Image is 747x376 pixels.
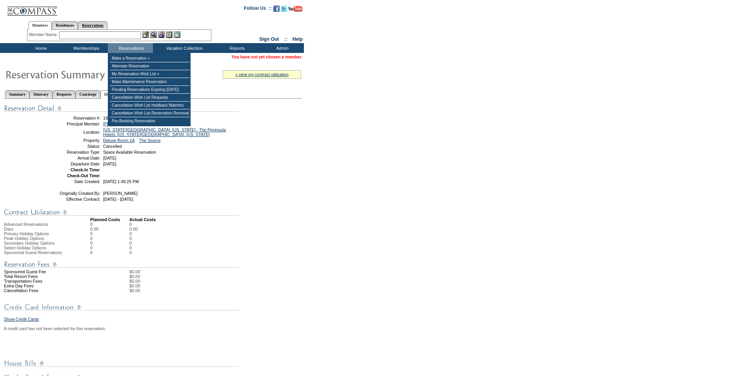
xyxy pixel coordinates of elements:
td: Departure Date: [44,162,100,166]
td: 0.00 [129,227,138,231]
td: Location: [44,127,100,137]
td: $0.00 [129,274,302,279]
a: Requests [53,90,75,98]
td: 0 [90,241,129,245]
span: [DATE] [103,162,116,166]
a: [US_STATE][GEOGRAPHIC_DATA], [US_STATE] - The Peninsula Hotels: [US_STATE][GEOGRAPHIC_DATA], [US_... [103,127,226,137]
img: b_calculator.gif [174,31,180,38]
img: Contract Utilization [4,207,239,217]
strong: Check-Out Time: [67,173,100,178]
img: Impersonate [158,31,165,38]
a: [PERSON_NAME] [103,122,138,126]
a: Follow us on Twitter [281,8,287,13]
td: 0 [129,236,138,241]
td: Effective Contract: [44,197,100,202]
span: :: [284,36,287,42]
span: [PERSON_NAME] [103,191,138,196]
td: Home [18,43,63,53]
td: Admin [259,43,304,53]
a: Become our fan on Facebook [273,8,280,13]
td: Actual Costs [129,217,302,222]
td: Reservation Type: [44,150,100,154]
td: 0 [90,236,129,241]
td: Pre-Booking Reservation [110,117,190,125]
td: Planned Costs [90,217,129,222]
td: $0.00 [129,283,302,288]
span: Advanced Reservations [4,222,48,227]
td: $0.00 [129,288,302,293]
td: $0.00 [129,279,302,283]
span: Cancelled [103,144,122,149]
div: A credit card has not been selected for this reservation. [4,326,302,331]
img: Credit Card Information [4,302,239,312]
td: Make a Reservation » [110,54,190,62]
td: Reservations [108,43,153,53]
a: Itinerary [29,90,53,98]
img: Reservaton Summary [5,66,162,82]
td: 0 [90,231,129,236]
a: » view my contract utilization [235,72,289,77]
img: House Bills [4,358,239,368]
img: b_edit.gif [142,31,149,38]
span: Select Holiday Options [4,245,46,250]
td: 0 [129,231,138,236]
td: 0 [129,245,138,250]
td: 0 [129,241,138,245]
img: Subscribe to our YouTube Channel [288,6,302,12]
td: Date Created: [44,179,100,184]
img: Become our fan on Facebook [273,5,280,12]
td: Total Resort Fees [4,274,90,279]
td: Sponsored Guest Fee [4,269,90,274]
span: 1807614 [103,116,120,120]
td: Pending Reservations Expiring [DATE] [110,86,190,94]
td: Make Maintenance Reservation [110,78,190,86]
a: Subscribe to our YouTube Channel [288,8,302,13]
span: [DATE] 1:49:25 PM [103,179,139,184]
span: You have not yet chosen a member. [232,54,302,59]
a: Help [293,36,303,42]
span: Primary Holiday Options [4,231,49,236]
td: Reports [214,43,259,53]
td: Reservation #: [44,116,100,120]
span: Days [4,227,13,231]
strong: Check-In Time: [71,167,100,172]
td: Cancellation Wish List Reservation Removal [110,109,190,117]
td: 0 [129,222,138,227]
span: [DATE] - [DATE] [103,197,133,202]
td: Cancellation Fees [4,288,90,293]
a: Sign Out [259,36,279,42]
span: [DATE] [103,156,116,160]
a: Residences [52,21,78,29]
td: Cancellation Wish List Holdback Matches [110,102,190,109]
td: 0 [90,245,129,250]
a: Summary [5,90,29,98]
img: Reservations [166,31,173,38]
td: 0 [90,222,129,227]
td: Originally Created By: [44,191,100,196]
span: Peak Holiday Options [4,236,44,241]
td: Extra Day Fees [4,283,90,288]
div: Member Name: [29,31,59,38]
td: 0 [90,250,129,255]
a: Show Credit Cards [4,317,39,322]
img: Reservation Fees [4,260,239,269]
td: Status: [44,144,100,149]
td: Principal Member: [44,122,100,126]
a: Members [28,21,52,30]
a: Reservations [78,21,107,29]
img: Reservation Detail [4,104,239,113]
td: Alternate Reservation [110,62,190,70]
td: 0.00 [90,227,129,231]
span: Space Available Reservation [103,150,156,154]
td: Memberships [63,43,108,53]
td: 0 [129,250,138,255]
td: $0.00 [129,269,302,274]
a: Detail [100,90,118,99]
a: The Source [139,138,161,143]
td: Follow Us :: [244,5,272,14]
img: Follow us on Twitter [281,5,287,12]
img: View [150,31,157,38]
span: Secondary Holiday Options [4,241,55,245]
td: Cancellation Wish List Requests [110,94,190,102]
td: Arrival Date: [44,156,100,160]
